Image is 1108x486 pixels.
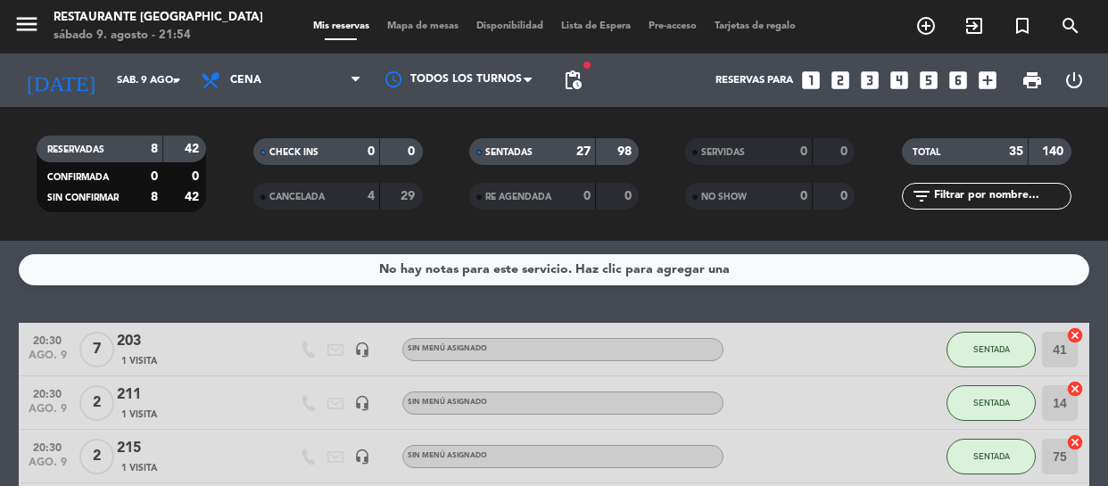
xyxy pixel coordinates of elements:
span: ago. 9 [25,403,70,424]
span: RESERVADAS [47,145,104,154]
span: CHECK INS [269,148,318,157]
i: [DATE] [13,61,108,100]
span: 1 Visita [121,461,157,475]
span: Mis reservas [304,21,378,31]
span: TOTAL [913,148,940,157]
button: SENTADA [947,439,1036,474]
span: CANCELADA [269,193,325,202]
span: Mapa de mesas [378,21,467,31]
span: 20:30 [25,329,70,350]
span: SENTADA [973,451,1010,461]
strong: 98 [617,145,635,158]
i: arrow_drop_down [166,70,187,91]
span: Sin menú asignado [408,452,487,459]
span: Disponibilidad [467,21,552,31]
i: filter_list [911,185,932,207]
i: cancel [1066,380,1084,398]
i: cancel [1066,433,1084,451]
i: looks_5 [917,69,940,92]
span: Tarjetas de regalo [706,21,805,31]
span: 1 Visita [121,408,157,422]
div: LOG OUT [1054,54,1096,107]
i: menu [13,11,40,37]
strong: 0 [583,190,591,202]
strong: 0 [840,190,851,202]
span: 20:30 [25,436,70,457]
span: print [1021,70,1043,91]
span: 2 [79,385,114,421]
i: add_circle_outline [915,15,937,37]
span: Sin menú asignado [408,345,487,352]
span: Pre-acceso [640,21,706,31]
span: SIN CONFIRMAR [47,194,119,202]
strong: 0 [840,145,851,158]
i: headset_mic [354,449,370,465]
strong: 0 [192,170,203,183]
strong: 0 [624,190,635,202]
i: exit_to_app [963,15,985,37]
button: menu [13,11,40,44]
strong: 0 [408,145,418,158]
span: fiber_manual_record [582,60,592,70]
strong: 8 [151,143,158,155]
strong: 0 [800,190,807,202]
input: Filtrar por nombre... [932,186,1071,206]
strong: 29 [401,190,418,202]
div: sábado 9. agosto - 21:54 [54,27,263,45]
i: headset_mic [354,395,370,411]
div: No hay notas para este servicio. Haz clic para agregar una [379,259,730,280]
i: looks_3 [858,69,881,92]
span: pending_actions [562,70,583,91]
span: 7 [79,332,114,367]
span: Lista de Espera [552,21,640,31]
div: 215 [117,437,269,460]
button: SENTADA [947,385,1036,421]
span: SENTADA [973,344,1010,354]
i: turned_in_not [1012,15,1033,37]
span: 20:30 [25,383,70,403]
i: headset_mic [354,342,370,358]
span: NO SHOW [701,193,747,202]
i: cancel [1066,326,1084,344]
i: looks_two [829,69,852,92]
strong: 42 [185,191,203,203]
i: power_settings_new [1063,70,1085,91]
span: ago. 9 [25,457,70,477]
strong: 0 [368,145,375,158]
span: 2 [79,439,114,474]
i: search [1060,15,1081,37]
strong: 8 [151,191,158,203]
div: 203 [117,330,269,353]
button: SENTADA [947,332,1036,367]
span: SERVIDAS [701,148,745,157]
span: Sin menú asignado [408,399,487,406]
i: add_box [976,69,999,92]
span: Cena [230,74,261,86]
span: CONFIRMADA [47,173,109,182]
div: Restaurante [GEOGRAPHIC_DATA] [54,9,263,27]
strong: 42 [185,143,203,155]
span: ago. 9 [25,350,70,370]
strong: 4 [368,190,375,202]
span: RE AGENDADA [485,193,551,202]
span: SENTADA [973,398,1010,408]
div: 211 [117,383,269,407]
span: SENTADAS [485,148,533,157]
i: looks_one [799,69,823,92]
strong: 0 [800,145,807,158]
i: looks_4 [888,69,911,92]
strong: 140 [1042,145,1067,158]
span: 1 Visita [121,354,157,368]
strong: 0 [151,170,158,183]
strong: 27 [576,145,591,158]
strong: 35 [1009,145,1023,158]
span: Reservas para [715,75,793,86]
i: looks_6 [947,69,970,92]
